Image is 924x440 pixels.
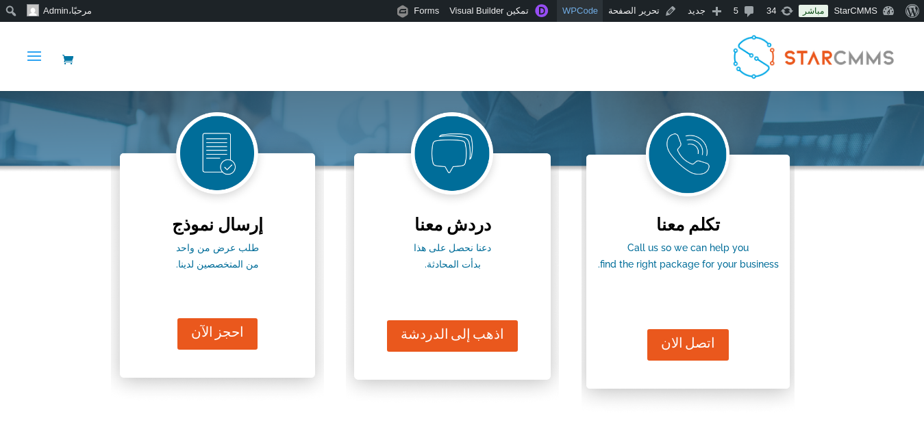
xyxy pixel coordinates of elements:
[111,240,324,273] div: طلب عرض من واحد من المتخصصين لدينا.
[799,5,828,17] a: مباشر
[386,319,519,353] a: اذهب إلى الدردشة
[656,214,720,235] span: تكلم معنا
[27,4,39,16] img: Image
[646,328,730,362] a: اتصل الان
[43,5,68,16] span: Admin
[725,27,901,85] img: StarCMMS
[346,240,559,273] div: دعنا نحصل على هذا بدأت المحادثة.
[414,214,491,235] span: دردش معنا
[696,292,924,440] iframe: Chat Widget
[582,240,795,283] p: Call us so we can help you find the right package for your business.
[172,214,263,235] span: إرسال نموذج
[176,317,259,351] a: احجز الآن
